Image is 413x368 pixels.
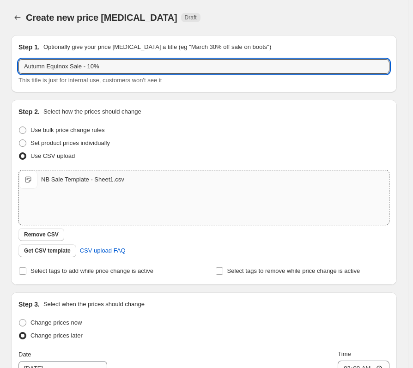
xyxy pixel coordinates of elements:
[18,351,31,358] span: Date
[18,228,64,241] button: Remove CSV
[18,77,162,84] span: This title is just for internal use, customers won't see it
[43,107,141,116] p: Select how the prices should change
[24,247,71,254] span: Get CSV template
[18,59,389,74] input: 30% off holiday sale
[338,350,351,357] span: Time
[41,175,124,184] div: NB Sale Template - Sheet1.csv
[30,319,82,326] span: Change prices now
[30,127,104,133] span: Use bulk price change rules
[18,107,40,116] h2: Step 2.
[227,267,360,274] span: Select tags to remove while price change is active
[80,246,126,255] span: CSV upload FAQ
[18,42,40,52] h2: Step 1.
[43,300,145,309] p: Select when the prices should change
[30,152,75,159] span: Use CSV upload
[24,231,59,238] span: Remove CSV
[26,12,177,23] span: Create new price [MEDICAL_DATA]
[30,332,83,339] span: Change prices later
[11,11,24,24] button: Price change jobs
[185,14,197,21] span: Draft
[18,300,40,309] h2: Step 3.
[18,244,76,257] button: Get CSV template
[74,243,131,258] a: CSV upload FAQ
[43,42,271,52] p: Optionally give your price [MEDICAL_DATA] a title (eg "March 30% off sale on boots")
[30,139,110,146] span: Set product prices individually
[30,267,153,274] span: Select tags to add while price change is active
